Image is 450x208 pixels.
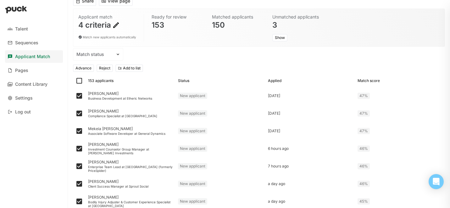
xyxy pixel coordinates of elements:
[88,127,173,131] div: Mekeia [PERSON_NAME]
[15,96,33,101] div: Settings
[88,142,173,147] div: [PERSON_NAME]
[88,91,173,96] div: [PERSON_NAME]
[15,40,38,46] div: Sequences
[88,179,173,184] div: [PERSON_NAME]
[152,14,203,20] div: Ready for review
[429,174,444,189] div: Open Intercom Messenger
[5,36,63,49] a: Sequences
[97,64,113,72] button: Reject
[152,21,203,29] div: 153
[15,82,47,87] div: Content Library
[212,21,264,29] div: 150
[5,92,63,104] a: Settings
[268,129,353,133] div: [DATE]
[88,160,173,164] div: [PERSON_NAME]
[268,111,353,116] div: [DATE]
[88,109,173,113] div: [PERSON_NAME]
[15,26,28,32] div: Talent
[88,132,173,135] div: Associate Software Developer at General Dynamics
[178,181,207,187] div: New applicant
[88,195,173,200] div: [PERSON_NAME]
[88,184,173,188] div: Client Success Manager at Sprout Social
[88,147,173,155] div: Investment Counselor Group Manager at [PERSON_NAME] Investments
[15,109,31,115] div: Log out
[178,93,207,99] div: New applicant
[88,79,114,83] div: 153 applicants
[5,78,63,90] a: Content Library
[5,23,63,35] a: Talent
[88,114,173,118] div: Compliance Specialist at [GEOGRAPHIC_DATA]
[268,94,353,98] div: [DATE]
[358,93,370,99] div: 47%
[268,79,281,83] div: Applied
[212,14,264,20] div: Matched applicants
[5,50,63,63] a: Applicant Match
[358,79,380,83] div: Match score
[178,128,207,134] div: New applicant
[358,110,370,117] div: 47%
[272,21,324,29] div: 3
[268,182,353,186] div: a day ago
[78,34,136,40] div: Match new applicants automatically
[358,163,370,169] div: 46%
[115,64,143,72] button: Add to list
[178,79,189,83] div: Status
[268,146,353,151] div: 6 hours ago
[15,54,50,59] div: Applicant Match
[178,163,207,169] div: New applicant
[88,96,173,100] div: Business Development at Etheric Networks
[88,200,173,208] div: Bodily Injury Adjuster & Customer Experience Specialist at [GEOGRAPHIC_DATA]
[268,199,353,204] div: a day ago
[178,198,207,205] div: New applicant
[178,110,207,117] div: New applicant
[5,64,63,77] a: Pages
[78,14,136,20] div: Applicant match
[73,64,94,72] button: Advance
[272,14,324,20] div: Unmatched applicants
[272,34,287,41] button: Show
[358,145,370,152] div: 46%
[358,128,370,134] div: 47%
[358,198,370,205] div: 45%
[178,145,207,152] div: New applicant
[15,68,28,73] div: Pages
[358,181,370,187] div: 46%
[78,21,136,29] div: 4 criteria
[88,165,173,172] div: Enterprise Team Lead at [GEOGRAPHIC_DATA] (formerly PriceSpider)
[268,164,353,168] div: 7 hours ago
